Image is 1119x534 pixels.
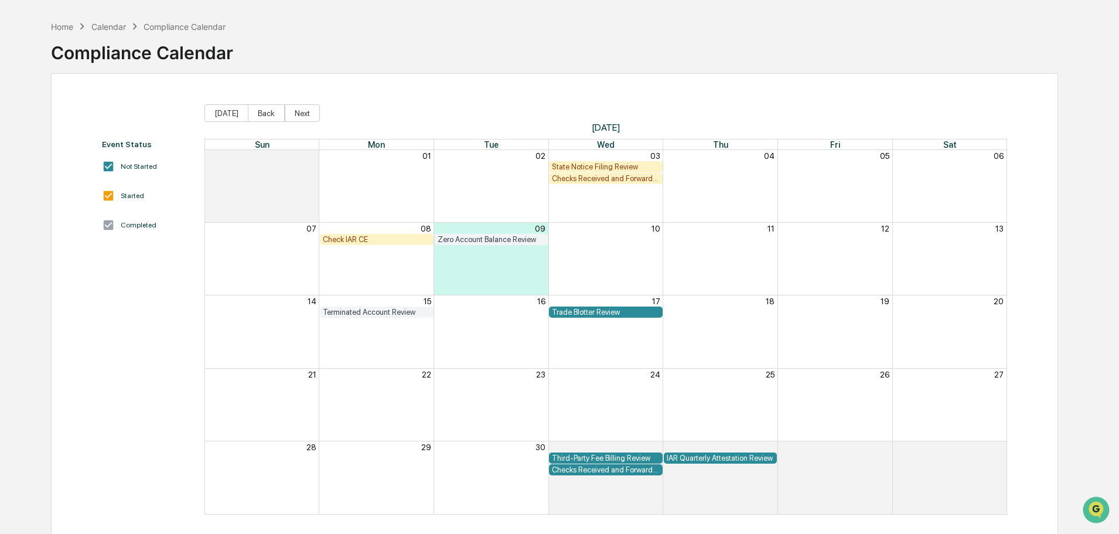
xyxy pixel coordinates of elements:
[764,151,775,161] button: 04
[650,151,660,161] button: 03
[7,143,80,164] a: 🖐️Preclearance
[552,162,660,171] div: State Notice Filing Review
[306,443,316,452] button: 28
[102,140,193,149] div: Event Status
[306,224,316,233] button: 07
[285,104,320,122] button: Next
[91,22,126,32] div: Calendar
[438,235,545,244] div: Zero Account Balance Review
[308,370,316,379] button: 21
[40,101,148,111] div: We're available if you need us!
[117,199,142,208] span: Pylon
[51,33,233,63] div: Compliance Calendar
[535,151,545,161] button: 02
[40,90,192,101] div: Start new chat
[713,140,728,149] span: Thu
[535,224,545,233] button: 09
[255,140,269,149] span: Sun
[943,140,957,149] span: Sat
[880,151,889,161] button: 05
[83,198,142,208] a: Powered byPylon
[121,162,157,171] div: Not Started
[80,143,150,164] a: 🗄️Attestations
[552,308,660,317] div: Trade Blotter Review
[993,443,1004,452] button: 04
[881,297,889,306] button: 19
[12,25,213,43] p: How can we help?
[536,370,545,379] button: 23
[537,297,545,306] button: 16
[421,224,431,233] button: 08
[424,297,431,306] button: 15
[535,443,545,452] button: 30
[248,104,285,122] button: Back
[994,151,1004,161] button: 06
[879,443,889,452] button: 03
[552,454,660,462] div: Third-Party Fee Billing Review
[484,140,499,149] span: Tue
[667,454,775,462] div: IAR Quarterly Attestation Review
[994,297,1004,306] button: 20
[12,149,21,158] div: 🖐️
[830,140,840,149] span: Fri
[767,224,775,233] button: 11
[881,224,889,233] button: 12
[121,192,144,200] div: Started
[421,443,431,452] button: 29
[552,174,660,183] div: Checks Received and Forwarded Log
[994,370,1004,379] button: 27
[7,165,79,186] a: 🔎Data Lookup
[323,308,431,317] div: Terminated Account Review
[652,297,660,306] button: 17
[23,148,76,159] span: Preclearance
[204,122,1008,133] span: [DATE]
[995,224,1004,233] button: 13
[651,443,660,452] button: 01
[144,22,226,32] div: Compliance Calendar
[204,104,248,122] button: [DATE]
[85,149,94,158] div: 🗄️
[651,224,660,233] button: 10
[552,465,660,474] div: Checks Received and Forwarded Log
[368,140,385,149] span: Mon
[880,370,889,379] button: 26
[308,151,316,161] button: 31
[765,443,775,452] button: 02
[597,140,615,149] span: Wed
[1082,495,1113,527] iframe: Open customer support
[23,170,74,182] span: Data Lookup
[323,235,431,244] div: Check IAR CE
[308,297,316,306] button: 14
[422,151,431,161] button: 01
[650,370,660,379] button: 24
[97,148,145,159] span: Attestations
[51,22,73,32] div: Home
[766,370,775,379] button: 25
[766,297,775,306] button: 18
[12,171,21,181] div: 🔎
[121,221,156,229] div: Completed
[12,90,33,111] img: 1746055101610-c473b297-6a78-478c-a979-82029cc54cd1
[199,93,213,107] button: Start new chat
[204,139,1008,515] div: Month View
[422,370,431,379] button: 22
